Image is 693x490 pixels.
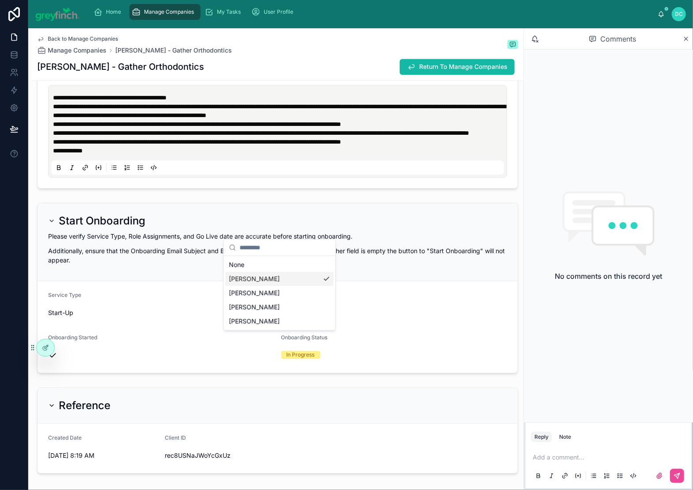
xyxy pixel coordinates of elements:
[35,7,80,21] img: App logo
[48,451,158,460] span: [DATE] 8:19 AM
[48,292,81,298] span: Service Type
[87,2,658,22] div: scrollable content
[165,434,186,441] span: Client ID
[675,11,683,18] span: DC
[287,351,315,359] div: In Progress
[48,246,507,265] p: Additionally, ensure that the Onboarding Email Subject and Body are completed and accurate. If ei...
[555,271,662,281] h2: No comments on this record yet
[129,4,201,20] a: Manage Companies
[59,399,110,413] h2: Reference
[144,8,194,15] span: Manage Companies
[229,303,280,311] span: [PERSON_NAME]
[217,8,241,15] span: My Tasks
[48,35,118,42] span: Back to Manage Companies
[229,289,280,297] span: [PERSON_NAME]
[37,46,106,55] a: Manage Companies
[106,8,121,15] span: Home
[556,432,575,442] button: Note
[48,434,82,441] span: Created Date
[419,62,507,71] span: Return To Manage Companies
[249,4,300,20] a: User Profile
[559,433,571,441] div: Note
[48,334,97,341] span: Onboarding Started
[48,232,507,241] p: Please verify Service Type, Role Assignments, and Go Live date are accurate before starting onboa...
[59,214,145,228] h2: Start Onboarding
[281,334,328,341] span: Onboarding Status
[281,308,507,317] span: [DATE]
[37,61,204,73] h1: [PERSON_NAME] - Gather Orthodontics
[229,274,280,283] span: [PERSON_NAME]
[48,308,73,317] span: Start-Up
[400,59,515,75] button: Return To Manage Companies
[531,432,552,442] button: Reply
[48,46,106,55] span: Manage Companies
[225,258,333,272] div: None
[600,34,636,44] span: Comments
[165,451,274,460] span: rec8USNaJWoYcGxUz
[202,4,247,20] a: My Tasks
[115,46,232,55] a: [PERSON_NAME] - Gather Orthodontics
[91,4,128,20] a: Home
[37,35,118,42] a: Back to Manage Companies
[223,256,335,330] div: Suggestions
[264,8,294,15] span: User Profile
[229,317,280,326] span: [PERSON_NAME]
